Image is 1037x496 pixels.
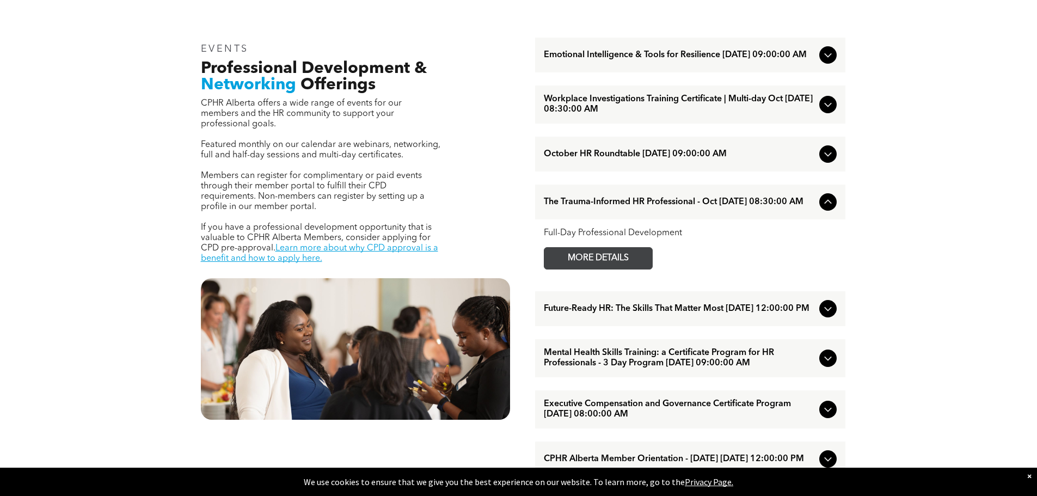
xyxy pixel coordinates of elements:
[544,399,815,420] span: Executive Compensation and Governance Certificate Program [DATE] 08:00:00 AM
[544,94,815,115] span: Workplace Investigations Training Certificate | Multi-day Oct [DATE] 08:30:00 AM
[201,223,432,253] span: If you have a professional development opportunity that is valuable to CPHR Alberta Members, cons...
[544,50,815,60] span: Emotional Intelligence & Tools for Resilience [DATE] 09:00:00 AM
[544,348,815,369] span: Mental Health Skills Training: a Certificate Program for HR Professionals - 3 Day Program [DATE] ...
[544,304,815,314] span: Future-Ready HR: The Skills That Matter Most [DATE] 12:00:00 PM
[201,244,438,263] a: Learn more about why CPD approval is a benefit and how to apply here.
[544,247,653,270] a: MORE DETAILS
[201,77,296,93] span: Networking
[201,140,440,160] span: Featured monthly on our calendar are webinars, networking, full and half-day sessions and multi-d...
[201,99,402,128] span: CPHR Alberta offers a wide range of events for our members and the HR community to support your p...
[544,149,815,160] span: October HR Roundtable [DATE] 09:00:00 AM
[555,248,641,269] span: MORE DETAILS
[544,197,815,207] span: The Trauma-Informed HR Professional - Oct [DATE] 08:30:00 AM
[201,172,425,211] span: Members can register for complimentary or paid events through their member portal to fulfill thei...
[201,44,249,54] span: EVENTS
[544,228,837,238] div: Full-Day Professional Development
[544,454,815,464] span: CPHR Alberta Member Orientation - [DATE] [DATE] 12:00:00 PM
[300,77,376,93] span: Offerings
[685,476,733,487] a: Privacy Page.
[1027,470,1032,481] div: Dismiss notification
[201,60,427,77] span: Professional Development &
